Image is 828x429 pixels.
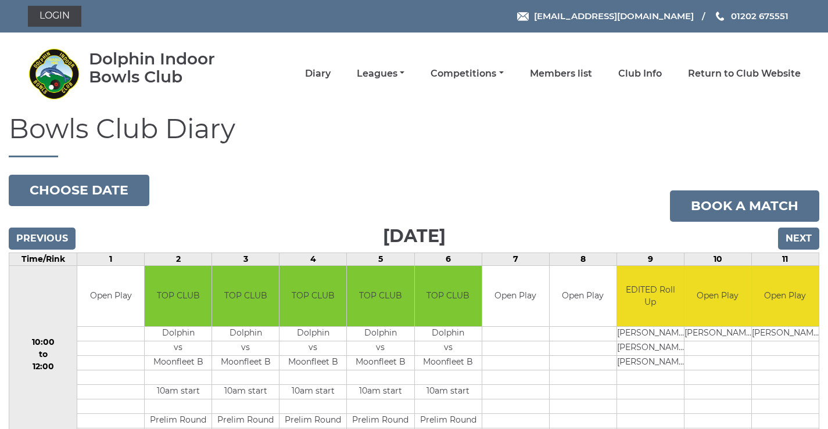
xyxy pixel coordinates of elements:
span: 01202 675551 [731,10,788,21]
td: Moonfleet B [212,356,279,370]
a: Club Info [618,67,662,80]
td: Prelim Round [279,414,346,428]
a: Leagues [357,67,404,80]
img: Dolphin Indoor Bowls Club [28,48,80,100]
td: vs [212,341,279,356]
td: Dolphin [415,327,482,341]
td: 3 [212,253,279,265]
td: 10am start [145,385,212,399]
td: Time/Rink [9,253,77,265]
td: 7 [482,253,549,265]
input: Previous [9,228,76,250]
h1: Bowls Club Diary [9,114,819,157]
td: [PERSON_NAME] [617,327,684,341]
td: 11 [751,253,819,265]
span: [EMAIL_ADDRESS][DOMAIN_NAME] [534,10,694,21]
img: Phone us [716,12,724,21]
td: vs [347,341,414,356]
td: EDITED Roll Up [617,266,684,327]
td: TOP CLUB [347,266,414,327]
td: vs [279,341,346,356]
td: 5 [347,253,414,265]
td: [PERSON_NAME] [617,356,684,370]
td: [PERSON_NAME] [752,327,819,341]
td: 10 [684,253,751,265]
a: Diary [305,67,331,80]
a: Email [EMAIL_ADDRESS][DOMAIN_NAME] [517,9,694,23]
td: 4 [279,253,347,265]
a: Login [28,6,81,27]
td: 8 [549,253,616,265]
td: Prelim Round [212,414,279,428]
img: Email [517,12,529,21]
td: 10am start [415,385,482,399]
td: TOP CLUB [279,266,346,327]
td: 9 [616,253,684,265]
button: Choose date [9,175,149,206]
td: TOP CLUB [145,266,212,327]
td: TOP CLUB [415,266,482,327]
td: 1 [77,253,145,265]
div: Dolphin Indoor Bowls Club [89,50,249,86]
td: Dolphin [279,327,346,341]
td: Open Play [550,266,616,327]
td: Dolphin [212,327,279,341]
a: Competitions [431,67,503,80]
td: Moonfleet B [415,356,482,370]
td: TOP CLUB [212,266,279,327]
td: [PERSON_NAME] [617,341,684,356]
td: Dolphin [347,327,414,341]
td: Open Play [482,266,549,327]
td: Moonfleet B [279,356,346,370]
td: Open Play [77,266,144,327]
td: 10am start [279,385,346,399]
td: Open Play [752,266,819,327]
td: 2 [145,253,212,265]
td: Prelim Round [347,414,414,428]
td: Moonfleet B [145,356,212,370]
td: vs [415,341,482,356]
td: Prelim Round [415,414,482,428]
a: Book a match [670,190,819,222]
input: Next [778,228,819,250]
a: Return to Club Website [688,67,801,80]
td: 10am start [347,385,414,399]
td: Moonfleet B [347,356,414,370]
td: [PERSON_NAME] [684,327,751,341]
td: Prelim Round [145,414,212,428]
td: Dolphin [145,327,212,341]
a: Phone us 01202 675551 [714,9,788,23]
td: 6 [414,253,482,265]
td: 10am start [212,385,279,399]
td: vs [145,341,212,356]
a: Members list [530,67,592,80]
td: Open Play [684,266,751,327]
